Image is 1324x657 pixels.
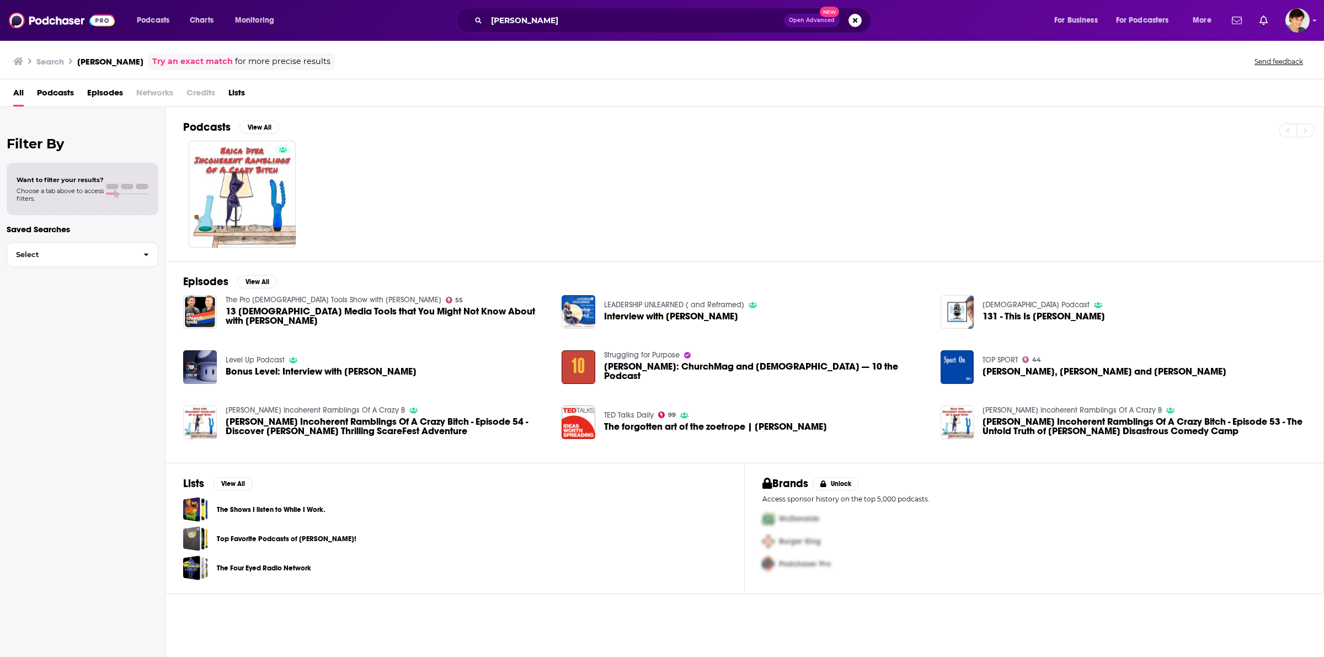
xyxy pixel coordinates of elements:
a: The Four Eyed Radio Network [183,555,208,580]
span: 99 [668,413,676,418]
img: Second Pro Logo [758,530,779,553]
p: Saved Searches [7,224,158,234]
a: Struggling for Purpose [604,350,680,360]
a: Level Up Podcast [226,355,285,365]
button: View All [213,477,253,490]
img: Erica Dyer Incoherent Ramblings Of A Crazy Bitch - Episode 54 - Discover Erica Dyer’s Thrilling S... [183,405,217,439]
span: Interview with [PERSON_NAME] [604,312,738,321]
span: Credits [186,84,215,106]
button: open menu [1109,12,1185,29]
a: The Shows I listen to While I Work. [217,504,325,516]
span: The forgotten art of the zoetrope | [PERSON_NAME] [604,422,827,431]
span: Podchaser Pro [779,559,831,569]
h2: Filter By [7,136,158,152]
a: All [13,84,24,106]
span: For Podcasters [1116,13,1169,28]
a: Charts [183,12,220,29]
button: View All [237,275,277,289]
h2: Lists [183,477,204,490]
a: Erica Dyer Incoherent Ramblings Of A Crazy B [983,405,1162,415]
img: 13 Church Media Tools that You Might Not Know About with Eric Dye [183,295,217,329]
img: The forgotten art of the zoetrope | Eric Dyer [562,405,595,439]
a: TOP SPORT [983,355,1018,365]
a: Eric Dye: ChurchMag and Open Church — 10 the Podcast [604,362,927,381]
a: Nick Dye, Lukhana Mzinzi and Eric Tinkler [983,367,1226,376]
span: 55 [455,298,463,303]
span: for more precise results [235,55,330,68]
a: Top Favorite Podcasts of Eric Luevano! [183,526,208,551]
a: ChurchMag Podcast [983,300,1090,309]
a: EpisodesView All [183,275,277,289]
button: Open AdvancedNew [784,14,840,27]
a: Show notifications dropdown [1255,11,1272,30]
img: Eric Dye: ChurchMag and Open Church — 10 the Podcast [562,350,595,384]
a: 44 [1022,356,1041,363]
h2: Podcasts [183,120,231,134]
img: Third Pro Logo [758,553,779,575]
span: [PERSON_NAME]: ChurchMag and [DEMOGRAPHIC_DATA] — 10 the Podcast [604,362,927,381]
span: Logged in as bethwouldknow [1285,8,1310,33]
img: First Pro Logo [758,508,779,530]
span: More [1193,13,1211,28]
span: Networks [136,84,173,106]
span: 131 - This Is [PERSON_NAME] [983,312,1105,321]
a: Show notifications dropdown [1227,11,1246,30]
a: The forgotten art of the zoetrope | Eric Dyer [604,422,827,431]
h3: [PERSON_NAME] [77,56,143,67]
span: McDonalds [779,514,819,524]
span: Open Advanced [789,18,835,23]
a: Bonus Level: Interview with Eric Dye [226,367,417,376]
a: Nick Dye, Lukhana Mzinzi and Eric Tinkler [941,350,974,384]
span: Monitoring [235,13,274,28]
span: New [820,7,840,17]
a: The Shows I listen to While I Work. [183,497,208,522]
span: Charts [190,13,213,28]
a: 55 [446,297,463,303]
a: Erica Dyer Incoherent Ramblings Of A Crazy Bitch - Episode 54 - Discover Erica Dyer’s Thrilling S... [226,417,549,436]
a: Episodes [87,84,123,106]
span: Choose a tab above to access filters. [17,187,104,202]
img: User Profile [1285,8,1310,33]
button: Show profile menu [1285,8,1310,33]
a: PodcastsView All [183,120,279,134]
img: Interview with Eric Dye [562,295,595,329]
a: ListsView All [183,477,253,490]
span: Select [7,251,135,258]
span: [PERSON_NAME] Incoherent Ramblings Of A Crazy Bitch - Episode 53 - The Untold Truth of [PERSON_NA... [983,417,1306,436]
a: 131 - This Is Eric Dye [941,295,974,329]
img: Podchaser - Follow, Share and Rate Podcasts [9,10,115,31]
a: Erica Dyer Incoherent Ramblings Of A Crazy B [226,405,405,415]
button: Send feedback [1251,57,1306,66]
p: Access sponsor history on the top 5,000 podcasts. [762,495,1306,503]
button: Select [7,242,158,267]
button: open menu [129,12,184,29]
h2: Episodes [183,275,228,289]
span: Want to filter your results? [17,176,104,184]
a: Podcasts [37,84,74,106]
span: Bonus Level: Interview with [PERSON_NAME] [226,367,417,376]
span: 13 [DEMOGRAPHIC_DATA] Media Tools that You Might Not Know About with [PERSON_NAME] [226,307,549,325]
a: 131 - This Is Eric Dye [983,312,1105,321]
span: [PERSON_NAME] Incoherent Ramblings Of A Crazy Bitch - Episode 54 - Discover [PERSON_NAME] Thrilli... [226,417,549,436]
a: Interview with Eric Dye [604,312,738,321]
a: Erica Dyer Incoherent Ramblings Of A Crazy Bitch - Episode 53 - The Untold Truth of Erica Dyer’s ... [941,405,974,439]
a: TED Talks Daily [604,410,654,420]
span: [PERSON_NAME], [PERSON_NAME] and [PERSON_NAME] [983,367,1226,376]
a: Top Favorite Podcasts of [PERSON_NAME]! [217,533,356,545]
button: open menu [1185,12,1225,29]
div: Search podcasts, credits, & more... [467,8,882,33]
span: Lists [228,84,245,106]
a: The Four Eyed Radio Network [217,562,311,574]
span: 44 [1032,357,1041,362]
h3: Search [36,56,64,67]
